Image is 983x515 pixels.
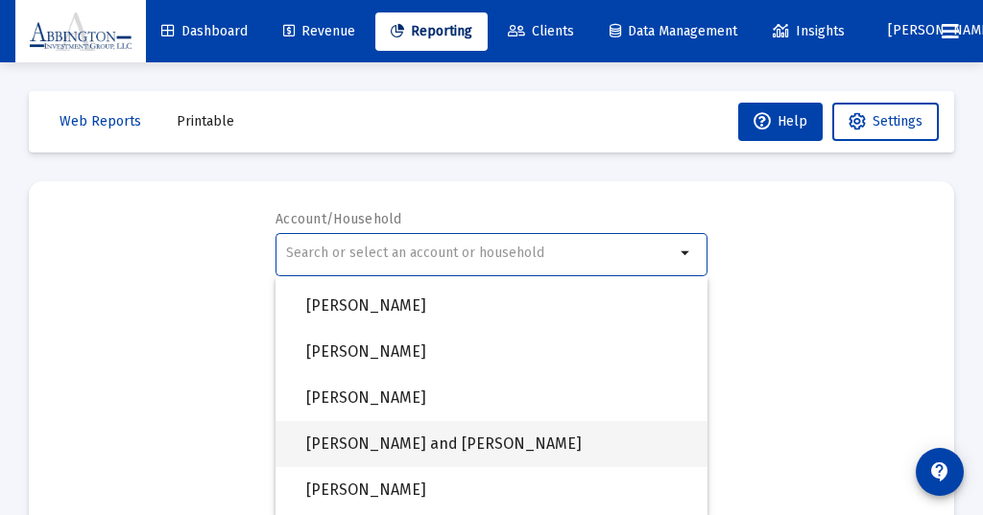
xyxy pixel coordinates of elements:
[44,103,156,141] button: Web Reports
[268,12,371,51] a: Revenue
[391,23,472,39] span: Reporting
[286,246,675,261] input: Search or select an account or household
[738,103,823,141] button: Help
[60,113,141,129] span: Web Reports
[276,211,402,227] label: Account/Household
[283,23,355,39] span: Revenue
[610,23,737,39] span: Data Management
[773,23,845,39] span: Insights
[832,103,939,141] button: Settings
[161,103,250,141] button: Printable
[306,421,692,467] span: [PERSON_NAME] and [PERSON_NAME]
[375,12,488,51] a: Reporting
[492,12,589,51] a: Clients
[754,113,807,129] span: Help
[508,23,574,39] span: Clients
[146,12,263,51] a: Dashboard
[873,113,923,129] span: Settings
[306,283,692,329] span: [PERSON_NAME]
[306,467,692,513] span: [PERSON_NAME]
[30,12,132,51] img: Dashboard
[928,460,951,483] mat-icon: contact_support
[306,375,692,421] span: [PERSON_NAME]
[161,23,248,39] span: Dashboard
[306,329,692,375] span: [PERSON_NAME]
[757,12,860,51] a: Insights
[177,113,234,129] span: Printable
[865,12,926,50] button: [PERSON_NAME]
[594,12,753,51] a: Data Management
[675,242,698,265] mat-icon: arrow_drop_down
